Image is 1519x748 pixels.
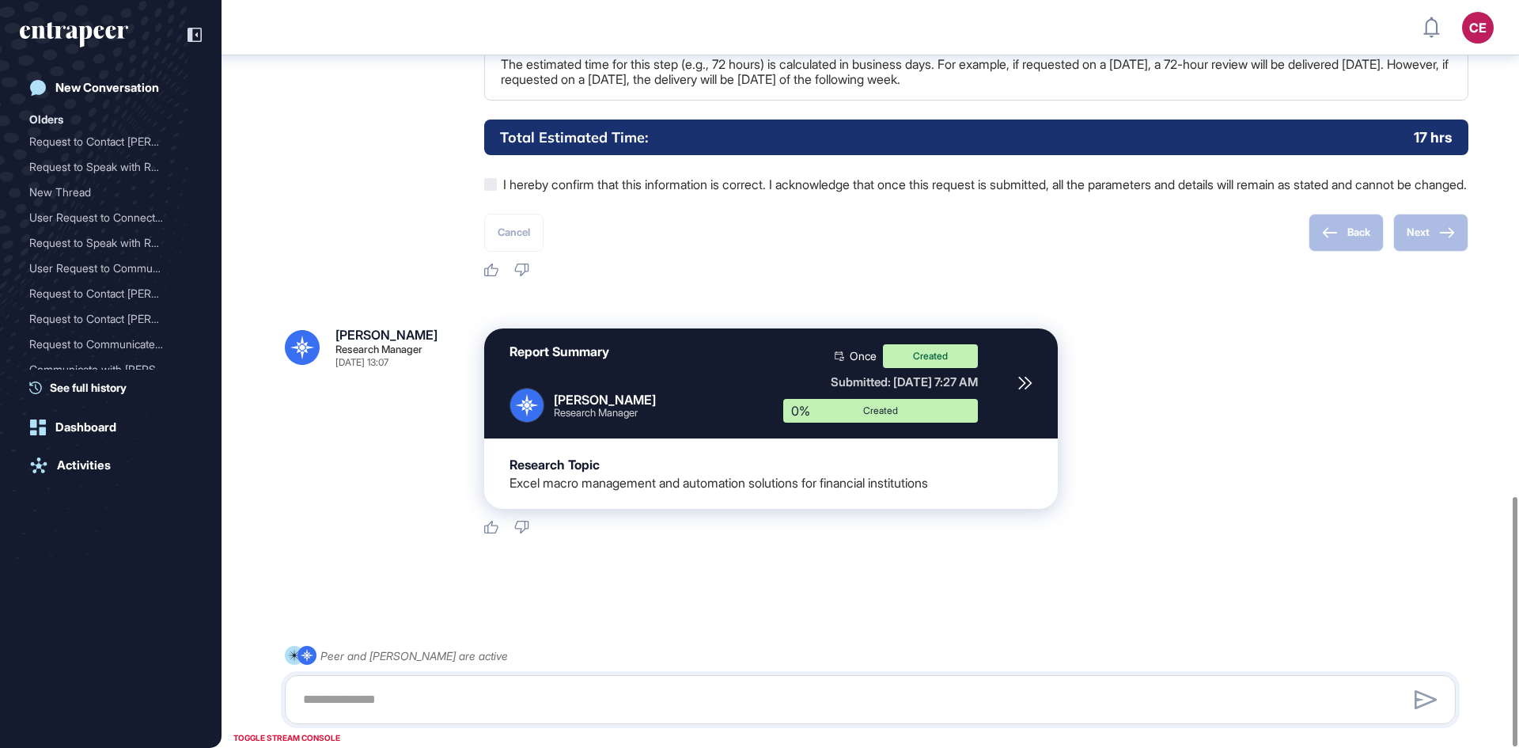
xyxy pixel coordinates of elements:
a: See full history [29,379,202,396]
div: Activities [57,458,111,473]
div: Request to Contact Reesee [29,306,192,332]
div: Report Summary [509,344,609,359]
div: Request to Contact [PERSON_NAME] [29,306,180,332]
div: New Thread [29,180,180,205]
div: Request to Contact [PERSON_NAME] [29,129,180,154]
div: User Request to Connect w... [29,205,180,230]
span: Once [850,351,877,362]
div: Created [883,344,978,368]
div: Request to Speak with Ree... [29,154,180,180]
div: Request to Speak with Reese [29,154,192,180]
div: User Request to Communicate with Reese [29,256,192,281]
a: New Conversation [20,72,202,104]
div: User Request to Connect with Reese [29,205,192,230]
div: [PERSON_NAME] [335,328,438,341]
div: Request to Contact Rees [29,281,192,306]
div: Research Topic [509,458,600,473]
p: 17 hrs [1414,127,1453,147]
div: Request to Contact Reese [29,129,192,154]
button: CE [1462,12,1494,44]
a: Activities [20,450,202,481]
div: Request to Communicate with Reese [29,332,192,357]
label: I hereby confirm that this information is correct. I acknowledge that once this request is submit... [484,174,1468,195]
div: New Conversation [55,81,159,95]
div: Research Manager [554,408,656,418]
div: Research Manager [335,344,422,355]
div: Request to Communicate wi... [29,332,180,357]
div: Request to Contact [PERSON_NAME] [29,281,180,306]
span: See full history [50,379,127,396]
div: Request to Speak with Ree... [29,230,180,256]
div: [PERSON_NAME] [554,393,656,408]
div: Submitted: [DATE] 7:27 AM [783,374,978,389]
div: Communicate with Reese [29,357,192,382]
p: Tick this box to enable the 'Human Review' stage. This step improves the report with enhanced vis... [501,27,1452,87]
div: 0% [783,399,832,423]
div: Dashboard [55,420,116,435]
div: Peer and [PERSON_NAME] are active [320,646,508,666]
div: New Thread [29,180,192,205]
h6: Total Estimated Time: [500,127,648,147]
div: Olders [29,110,63,129]
div: [DATE] 13:07 [335,358,388,367]
div: entrapeer-logo [20,22,128,47]
a: Dashboard [20,412,202,443]
div: User Request to Communica... [29,256,180,281]
div: Request to Speak with Reese [29,230,192,256]
div: Communicate with [PERSON_NAME] [29,357,180,382]
div: Excel macro management and automation solutions for financial institutions [509,476,928,491]
div: Created [795,406,966,416]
